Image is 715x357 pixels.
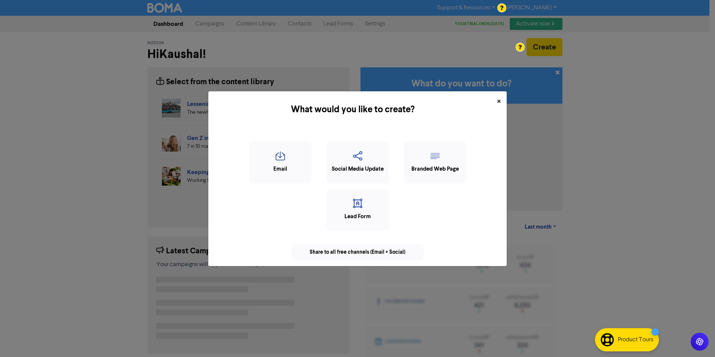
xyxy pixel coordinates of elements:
div: Email [253,165,307,174]
h5: What would you like to create? [214,103,491,116]
div: Branded Web Page [408,165,462,174]
span: × [497,96,501,107]
div: Social Media Update [331,165,385,174]
div: Lead Form [331,213,385,221]
iframe: Chat Widget [621,276,715,357]
button: Close [491,91,507,112]
div: Share to all free channels (Email + Social) [292,244,424,260]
